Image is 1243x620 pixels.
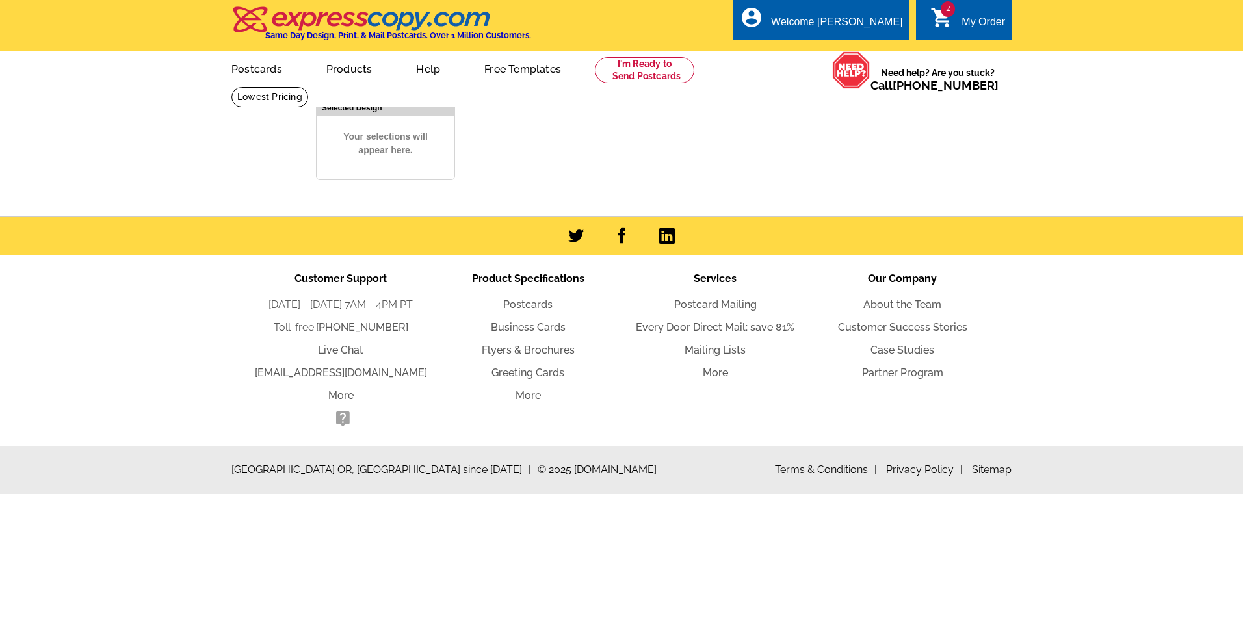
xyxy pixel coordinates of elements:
a: Mailing Lists [685,344,746,356]
a: More [328,389,354,402]
a: More [703,367,728,379]
div: Selected Design [317,101,454,114]
span: Product Specifications [472,272,584,285]
h4: Same Day Design, Print, & Mail Postcards. Over 1 Million Customers. [265,31,531,40]
a: [PHONE_NUMBER] [893,79,999,92]
a: Privacy Policy [886,463,963,476]
div: Welcome [PERSON_NAME] [771,16,902,34]
a: Case Studies [870,344,934,356]
span: Call [870,79,999,92]
a: Business Cards [491,321,566,333]
a: Postcard Mailing [674,298,757,311]
a: Free Templates [464,53,582,83]
span: Our Company [868,272,937,285]
a: [EMAIL_ADDRESS][DOMAIN_NAME] [255,367,427,379]
a: Products [306,53,393,83]
a: Postcards [211,53,303,83]
a: Same Day Design, Print, & Mail Postcards. Over 1 Million Customers. [231,16,531,40]
a: Sitemap [972,463,1012,476]
a: More [516,389,541,402]
span: © 2025 [DOMAIN_NAME] [538,462,657,478]
a: Partner Program [862,367,943,379]
span: Customer Support [294,272,387,285]
div: My Order [962,16,1005,34]
span: 2 [941,1,955,17]
a: [PHONE_NUMBER] [316,321,408,333]
a: Every Door Direct Mail: save 81% [636,321,794,333]
a: About the Team [863,298,941,311]
li: [DATE] - [DATE] 7AM - 4PM PT [247,297,434,313]
span: [GEOGRAPHIC_DATA] OR, [GEOGRAPHIC_DATA] since [DATE] [231,462,531,478]
li: Toll-free: [247,320,434,335]
i: shopping_cart [930,6,954,29]
a: Live Chat [318,344,363,356]
a: Help [395,53,461,83]
a: Terms & Conditions [775,463,877,476]
img: help [832,51,870,89]
a: Greeting Cards [491,367,564,379]
i: account_circle [740,6,763,29]
a: 2 shopping_cart My Order [930,14,1005,31]
a: Customer Success Stories [838,321,967,333]
a: Postcards [503,298,553,311]
span: Your selections will appear here. [326,117,445,170]
span: Services [694,272,737,285]
a: Flyers & Brochures [482,344,575,356]
span: Need help? Are you stuck? [870,66,1005,92]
